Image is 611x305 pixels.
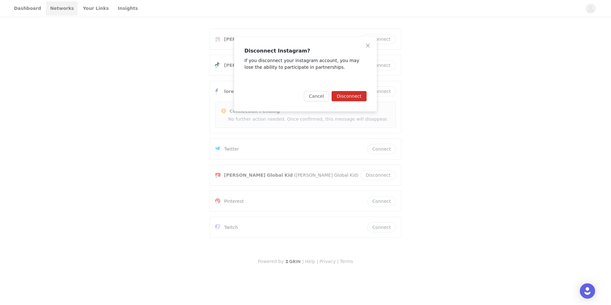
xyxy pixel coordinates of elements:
i: icon: close [365,43,370,48]
button: Disconnect [332,91,367,101]
h3: Disconnect Instagram? [244,47,367,55]
button: Close [359,37,377,55]
div: Open Intercom Messenger [580,283,595,299]
p: If you disconnect your instagram account, you may lose the ability to participate in partnerships. [244,57,367,71]
button: Cancel [304,91,329,101]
